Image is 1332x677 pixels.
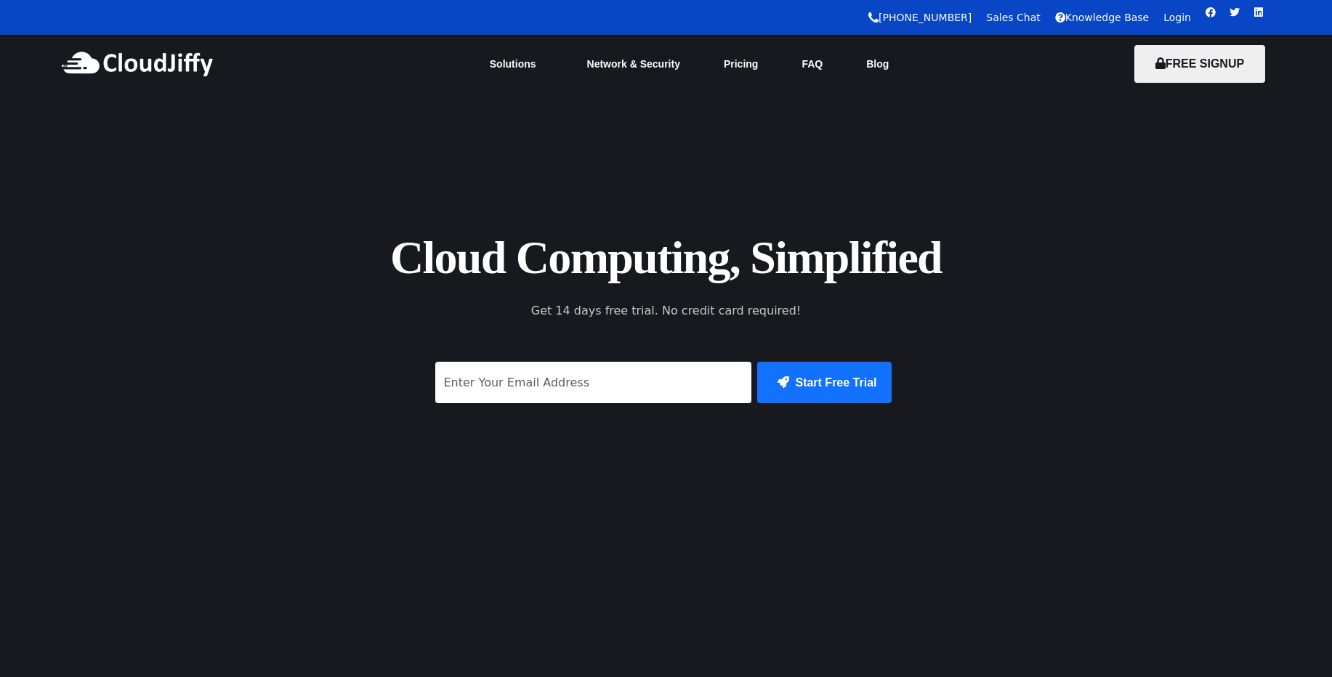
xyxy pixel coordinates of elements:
a: [PHONE_NUMBER] [868,12,972,23]
iframe: chat widget [1271,619,1317,662]
a: Network & Security [565,48,702,80]
a: Pricing [702,48,780,80]
a: FREE SIGNUP [1134,57,1265,70]
a: Solutions [468,48,565,80]
a: Knowledge Base [1055,12,1150,23]
a: Blog [844,48,911,80]
a: Sales Chat [986,12,1040,23]
button: Start Free Trial [757,362,891,403]
h1: Cloud Computing, Simplified [339,227,993,288]
p: Get 14 days free trial. No credit card required! [467,302,866,320]
a: FAQ [780,48,844,80]
a: Login [1163,12,1191,23]
input: Enter Your Email Address [435,362,752,403]
button: FREE SIGNUP [1134,45,1265,83]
